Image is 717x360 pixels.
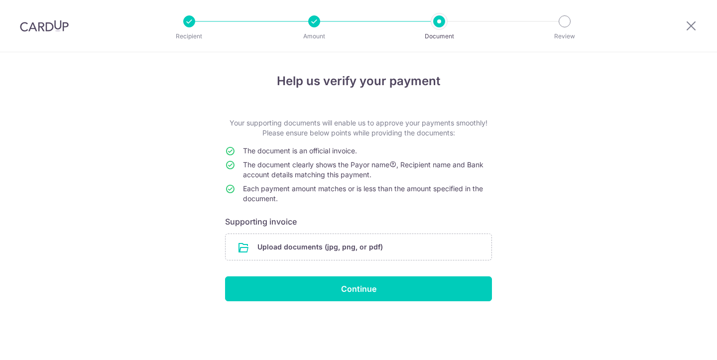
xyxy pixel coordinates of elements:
[528,31,601,41] p: Review
[402,31,476,41] p: Document
[277,31,351,41] p: Amount
[243,184,483,203] span: Each payment amount matches or is less than the amount specified in the document.
[225,72,492,90] h4: Help us verify your payment
[243,160,483,179] span: The document clearly shows the Payor name , Recipient name and Bank account details matching this...
[225,118,492,138] p: Your supporting documents will enable us to approve your payments smoothly! Please ensure below p...
[225,276,492,301] input: Continue
[243,146,357,155] span: The document is an official invoice.
[20,20,69,32] img: CardUp
[152,31,226,41] p: Recipient
[225,216,492,228] h6: Supporting invoice
[225,234,492,260] div: Upload documents (jpg, png, or pdf)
